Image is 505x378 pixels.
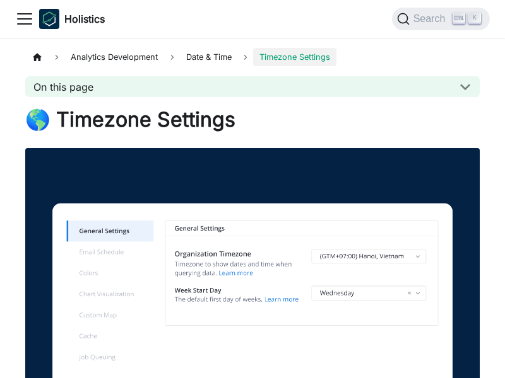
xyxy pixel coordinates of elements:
a: HolisticsHolistics [39,9,105,29]
span: Search [410,13,453,25]
a: Home page [25,48,49,66]
b: Holistics [64,11,105,26]
span: Timezone Settings [253,48,336,66]
button: Toggle navigation bar [15,9,34,28]
nav: Breadcrumbs [25,48,480,66]
img: Holistics [39,9,59,29]
button: On this page [25,76,480,97]
kbd: K [468,13,481,24]
span: Analytics Development [64,48,164,66]
button: Search (Ctrl+K) [392,8,490,30]
h1: 🌎 Timezone Settings [25,107,480,132]
span: Date & Time [180,48,238,66]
